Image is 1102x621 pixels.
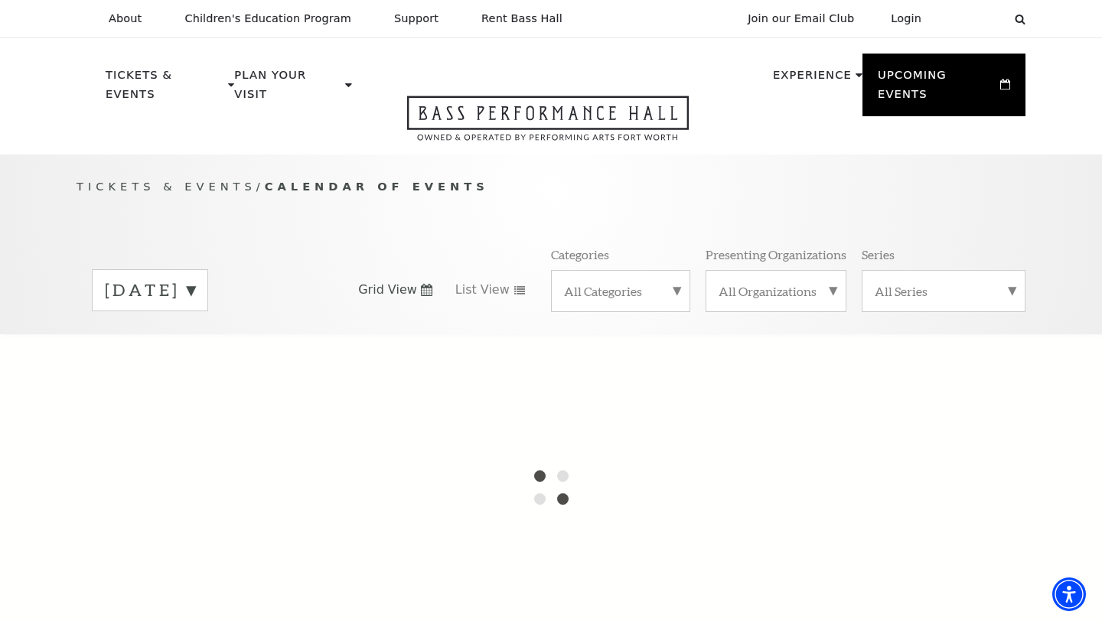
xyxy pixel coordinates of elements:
[1052,577,1086,611] div: Accessibility Menu
[234,66,341,112] p: Plan Your Visit
[878,66,996,112] p: Upcoming Events
[564,283,677,299] label: All Categories
[551,246,609,262] p: Categories
[358,281,417,298] span: Grid View
[875,283,1012,299] label: All Series
[394,12,439,25] p: Support
[862,246,895,262] p: Series
[105,278,195,302] label: [DATE]
[184,12,351,25] p: Children's Education Program
[706,246,846,262] p: Presenting Organizations
[265,180,489,193] span: Calendar of Events
[77,180,256,193] span: Tickets & Events
[773,66,852,93] p: Experience
[481,12,562,25] p: Rent Bass Hall
[77,177,1025,197] p: /
[455,281,510,298] span: List View
[946,11,1000,26] select: Select:
[719,283,833,299] label: All Organizations
[109,12,142,25] p: About
[352,96,744,154] a: Open this option
[106,66,224,112] p: Tickets & Events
